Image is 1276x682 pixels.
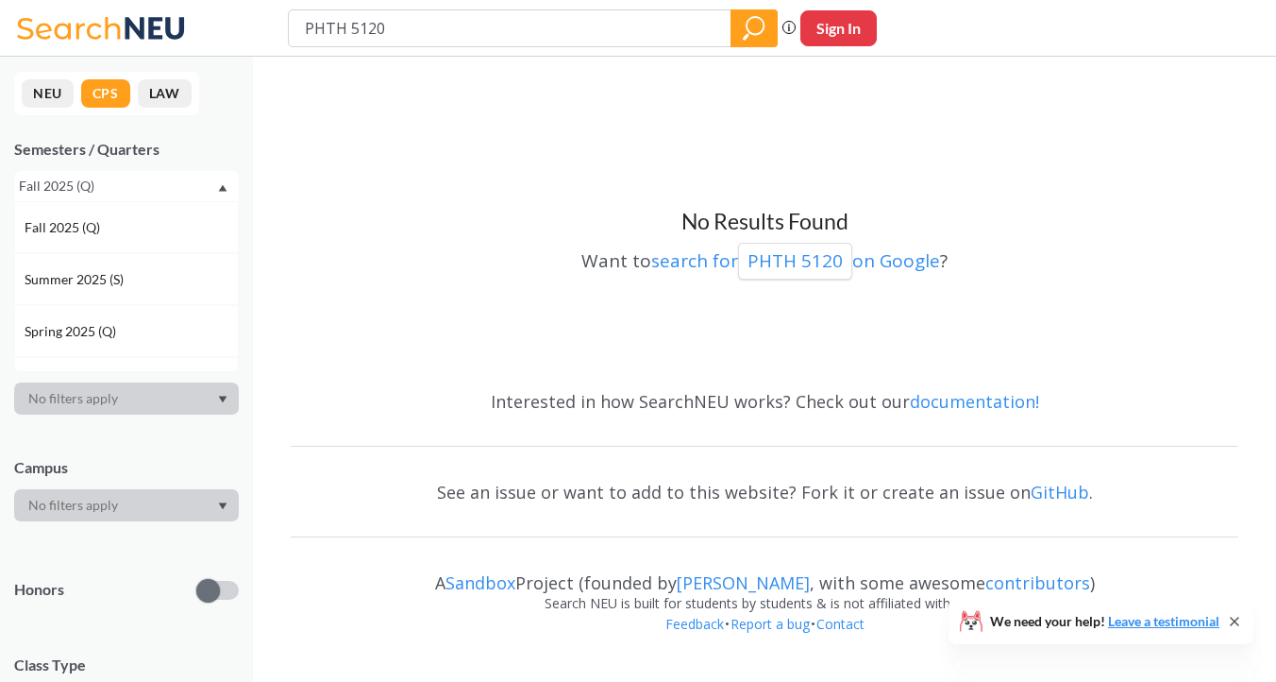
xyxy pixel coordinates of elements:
a: Leave a testimonial [1108,613,1219,629]
div: See an issue or want to add to this website? Fork it or create an issue on . [291,465,1238,520]
a: Report a bug [730,615,811,633]
span: Fall 2025 (Q) [25,217,104,238]
div: Dropdown arrow [14,489,239,521]
a: Feedback [664,615,725,633]
div: Campus [14,457,239,478]
a: Contact [815,615,865,633]
a: GitHub [1031,481,1089,503]
span: Spring 2025 (Q) [25,321,120,342]
input: Class, professor, course number, "phrase" [303,12,717,44]
a: documentation! [910,390,1039,413]
button: NEU [22,79,74,108]
svg: Dropdown arrow [218,184,227,192]
a: contributors [985,571,1090,594]
span: Class Type [14,655,239,675]
h3: No Results Found [291,208,1238,236]
div: Interested in how SearchNEU works? Check out our [291,374,1238,429]
a: Sandbox [445,571,515,594]
button: LAW [138,79,192,108]
p: PHTH 5120 [747,248,843,274]
div: Semesters / Quarters [14,139,239,160]
svg: magnifying glass [743,15,765,42]
span: Summer 2025 (S) [25,269,127,290]
div: Search NEU is built for students by students & is not affiliated with NEU. [291,593,1238,614]
div: Fall 2025 (Q) [19,176,216,196]
button: CPS [81,79,130,108]
a: search forPHTH 5120on Google [651,248,940,273]
div: Dropdown arrow [14,383,239,415]
div: • • [291,614,1238,663]
div: Fall 2025 (Q)Dropdown arrowFall 2025 (Q)Summer 2025 (S)Spring 2025 (Q)Spring 2025 (S)Winter 2025 ... [14,171,239,201]
a: [PERSON_NAME] [677,571,810,594]
p: Honors [14,579,64,601]
button: Sign In [800,10,877,46]
div: magnifying glass [730,9,778,47]
span: We need your help! [990,615,1219,628]
svg: Dropdown arrow [218,396,227,403]
svg: Dropdown arrow [218,503,227,510]
div: Want to ? [291,236,1238,280]
div: A Project (founded by , with some awesome ) [291,555,1238,593]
